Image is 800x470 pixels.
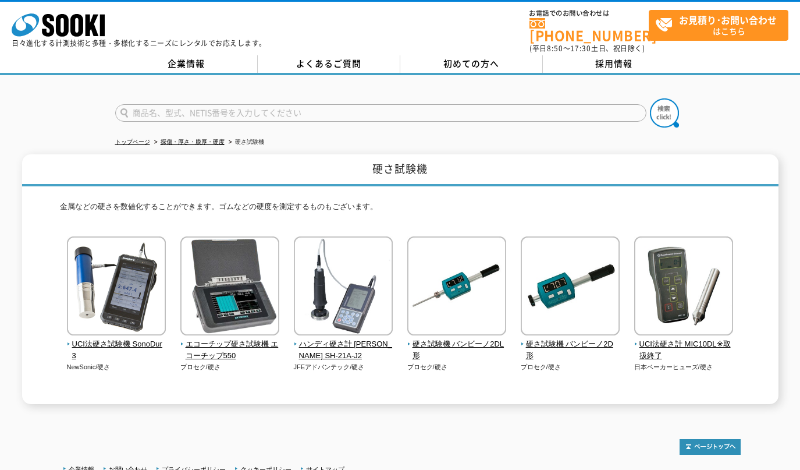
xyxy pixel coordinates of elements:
p: プロセク/硬さ [180,362,280,372]
strong: お見積り･お問い合わせ [679,13,777,27]
a: トップページ [115,139,150,145]
li: 硬さ試験機 [226,136,264,149]
a: エコーチップ硬さ試験機 エコーチップ550 [180,327,280,362]
p: NewSonic/硬さ [67,362,166,372]
span: UCI法硬さ試験機 SonoDur3 [67,338,166,363]
a: 企業情報 [115,55,258,73]
h1: 硬さ試験機 [22,154,778,186]
span: はこちら [655,10,788,40]
img: 硬さ試験機 バンビーノ2D形 [521,236,620,338]
a: 探傷・厚さ・膜厚・硬度 [161,139,225,145]
p: JFEアドバンテック/硬さ [294,362,393,372]
span: 硬さ試験機 バンビーノ2DL形 [407,338,507,363]
p: 金属などの硬さを数値化することができます。ゴムなどの硬度を測定するものもございます。 [60,201,741,219]
span: UCI法硬さ計 MIC10DL※取扱終了 [634,338,734,363]
span: (平日 ～ 土日、祝日除く) [529,43,645,54]
img: btn_search.png [650,98,679,128]
span: 硬さ試験機 バンビーノ2D形 [521,338,620,363]
span: 17:30 [570,43,591,54]
a: UCI法硬さ試験機 SonoDur3 [67,327,166,362]
a: [PHONE_NUMBER] [529,18,649,42]
img: 硬さ試験機 バンビーノ2DL形 [407,236,506,338]
img: トップページへ [680,439,741,455]
a: 初めての方へ [400,55,543,73]
span: 初めての方へ [443,57,499,70]
img: UCI法硬さ試験機 SonoDur3 [67,236,166,338]
p: プロセク/硬さ [521,362,620,372]
img: エコーチップ硬さ試験機 エコーチップ550 [180,236,279,338]
img: ハンディ硬さ計 SONOHARD SH-21A-J2 [294,236,393,338]
a: よくあるご質問 [258,55,400,73]
span: 8:50 [547,43,563,54]
span: お電話でのお問い合わせは [529,10,649,17]
a: ハンディ硬さ計 [PERSON_NAME] SH-21A-J2 [294,327,393,362]
a: お見積り･お問い合わせはこちら [649,10,788,41]
span: ハンディ硬さ計 [PERSON_NAME] SH-21A-J2 [294,338,393,363]
input: 商品名、型式、NETIS番号を入力してください [115,104,646,122]
a: 硬さ試験機 バンビーノ2D形 [521,327,620,362]
p: プロセク/硬さ [407,362,507,372]
span: エコーチップ硬さ試験機 エコーチップ550 [180,338,280,363]
a: 採用情報 [543,55,685,73]
a: UCI法硬さ計 MIC10DL※取扱終了 [634,327,734,362]
img: UCI法硬さ計 MIC10DL※取扱終了 [634,236,733,338]
p: 日本ベーカーヒューズ/硬さ [634,362,734,372]
a: 硬さ試験機 バンビーノ2DL形 [407,327,507,362]
p: 日々進化する計測技術と多種・多様化するニーズにレンタルでお応えします。 [12,40,266,47]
